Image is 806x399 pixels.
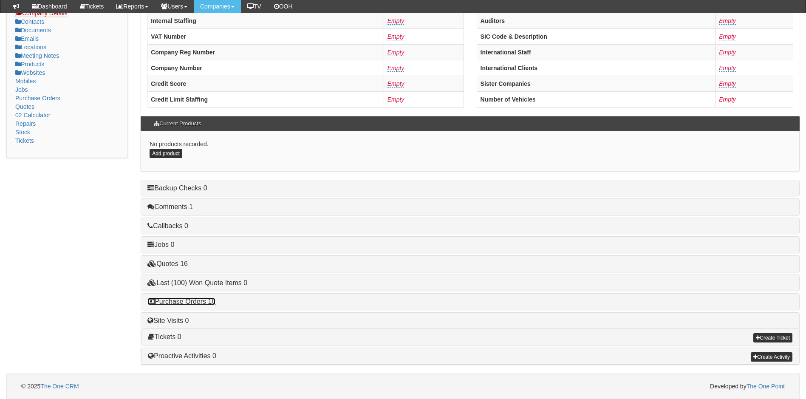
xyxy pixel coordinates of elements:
a: Tickets 0 [148,333,181,340]
a: Empty [387,17,404,25]
a: Empty [719,96,736,103]
a: 02 Calculator [15,112,51,119]
a: Company Details [15,9,68,17]
h3: Current Products [150,116,205,131]
a: Backup Checks 0 [147,184,207,192]
a: Comments 1 [147,203,193,210]
a: Site Visits 0 [147,317,189,324]
a: Proactive Activities 0 [148,352,216,359]
th: Credit Limit Staffing [147,91,384,107]
a: Empty [387,80,404,88]
a: Stock [15,129,30,136]
a: Tickets [15,137,34,144]
a: Quotes 16 [147,260,188,267]
a: Locations [15,44,46,51]
a: Empty [719,65,736,72]
a: The One CRM [40,383,79,390]
a: Jobs 0 [147,241,174,248]
a: Products [15,61,44,68]
th: Credit Score [147,76,384,91]
a: Empty [719,80,736,88]
a: Websites [15,69,45,76]
a: Empty [719,17,736,25]
a: Repairs [15,120,36,127]
a: Empty [387,96,404,103]
th: Company Reg Number [147,44,384,60]
a: Empty [387,33,404,40]
th: SIC Code & Description [477,28,716,44]
a: Purchase Orders 10 [147,298,215,305]
a: Empty [719,33,736,40]
a: Jobs [15,86,28,93]
a: Callbacks 0 [147,222,188,229]
a: Create Activity [751,352,792,362]
a: Meeting Notes [15,52,59,59]
th: Internal Staffing [147,13,384,28]
a: The One Point [747,383,785,390]
a: Create Ticket [753,333,792,342]
th: VAT Number [147,28,384,44]
th: International Staff [477,44,716,60]
a: Quotes [15,103,34,110]
a: Documents [15,27,51,34]
a: Add product [150,149,182,158]
th: Company Number [147,60,384,76]
a: Empty [719,49,736,56]
th: International Clients [477,60,716,76]
div: No products recorded. [141,131,800,171]
a: Empty [387,49,404,56]
a: Emails [15,35,39,42]
th: Auditors [477,13,716,28]
th: Number of Vehicles [477,91,716,107]
a: Last (100) Won Quote Items 0 [147,279,247,286]
span: © 2025 [21,383,79,390]
a: Purchase Orders [15,95,60,102]
a: Mobiles [15,78,36,85]
a: Contacts [15,18,44,25]
span: Developed by [710,382,785,391]
a: Empty [387,65,404,72]
th: Sister Companies [477,76,716,91]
